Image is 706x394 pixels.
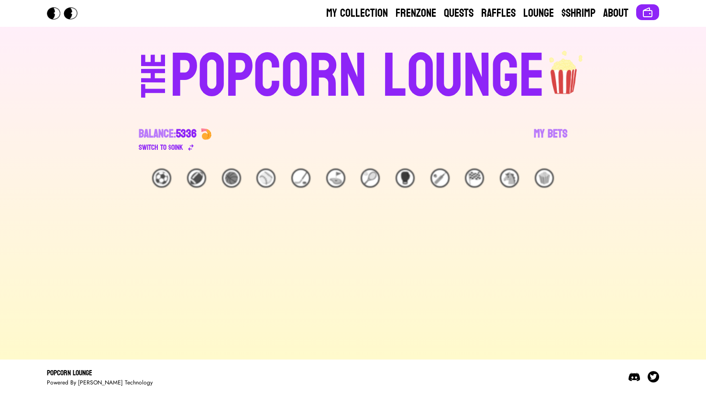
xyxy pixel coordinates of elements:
div: ⛳️ [326,169,345,188]
a: Frenzone [396,6,436,21]
div: ⚾️ [256,169,276,188]
div: 🏈 [187,169,206,188]
a: About [603,6,629,21]
img: 🍤 [200,128,212,140]
a: Raffles [481,6,516,21]
div: POPCORN LOUNGE [170,46,545,107]
a: THEPOPCORN LOUNGEpopcorn [58,42,648,107]
div: 🐴 [500,169,519,188]
img: Twitter [648,371,659,383]
div: 🏁 [465,169,484,188]
div: Powered By [PERSON_NAME] Technology [47,379,153,386]
div: 🏒 [291,169,310,188]
div: 🍿 [535,169,554,188]
div: THE [137,53,171,117]
a: My Bets [534,126,567,153]
img: Popcorn [47,7,85,20]
div: 🎾 [361,169,380,188]
span: 5336 [176,124,197,144]
a: Quests [444,6,474,21]
img: popcorn [545,42,584,96]
a: My Collection [326,6,388,21]
img: Discord [629,371,640,383]
img: Connect wallet [642,7,653,18]
a: $Shrimp [562,6,596,21]
div: 🏏 [430,169,450,188]
a: Lounge [523,6,554,21]
div: 🏀 [222,169,241,188]
div: 🥊 [396,169,415,188]
div: Switch to $ OINK [139,142,183,153]
div: ⚽️ [152,169,171,188]
div: Balance: [139,126,197,142]
div: Popcorn Lounge [47,367,153,379]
